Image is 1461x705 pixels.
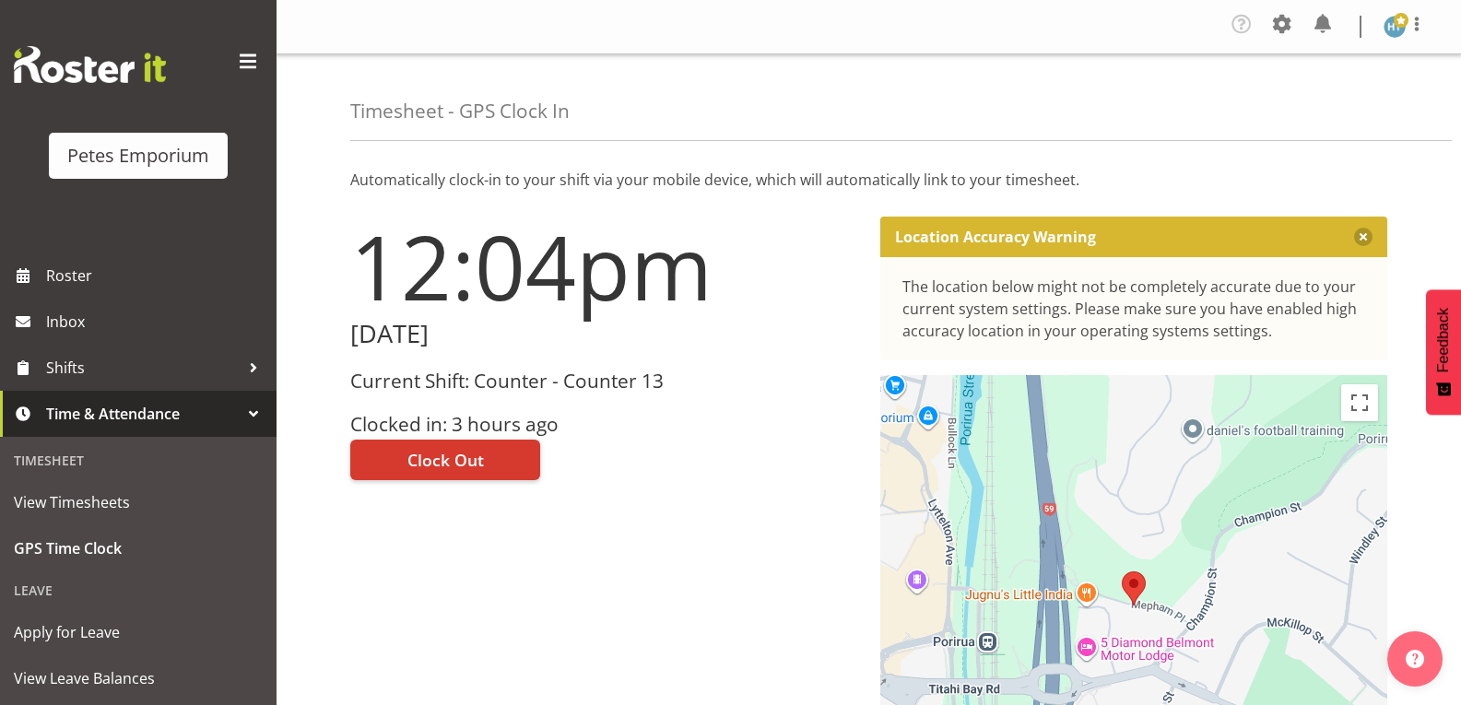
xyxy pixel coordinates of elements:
[14,664,263,692] span: View Leave Balances
[46,354,240,382] span: Shifts
[350,440,540,480] button: Clock Out
[350,169,1387,191] p: Automatically clock-in to your shift via your mobile device, which will automatically link to you...
[902,276,1366,342] div: The location below might not be completely accurate due to your current system settings. Please m...
[5,525,272,571] a: GPS Time Clock
[350,370,858,392] h3: Current Shift: Counter - Counter 13
[46,400,240,428] span: Time & Attendance
[1435,308,1452,372] span: Feedback
[350,217,858,316] h1: 12:04pm
[46,308,267,335] span: Inbox
[1406,650,1424,668] img: help-xxl-2.png
[14,488,263,516] span: View Timesheets
[46,262,267,289] span: Roster
[5,655,272,701] a: View Leave Balances
[1426,289,1461,415] button: Feedback - Show survey
[14,618,263,646] span: Apply for Leave
[350,414,858,435] h3: Clocked in: 3 hours ago
[895,228,1096,246] p: Location Accuracy Warning
[350,320,858,348] h2: [DATE]
[1354,228,1373,246] button: Close message
[5,441,272,479] div: Timesheet
[67,142,209,170] div: Petes Emporium
[14,535,263,562] span: GPS Time Clock
[407,448,484,472] span: Clock Out
[5,609,272,655] a: Apply for Leave
[14,46,166,83] img: Rosterit website logo
[5,479,272,525] a: View Timesheets
[5,571,272,609] div: Leave
[1384,16,1406,38] img: helena-tomlin701.jpg
[350,100,570,122] h4: Timesheet - GPS Clock In
[1341,384,1378,421] button: Toggle fullscreen view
